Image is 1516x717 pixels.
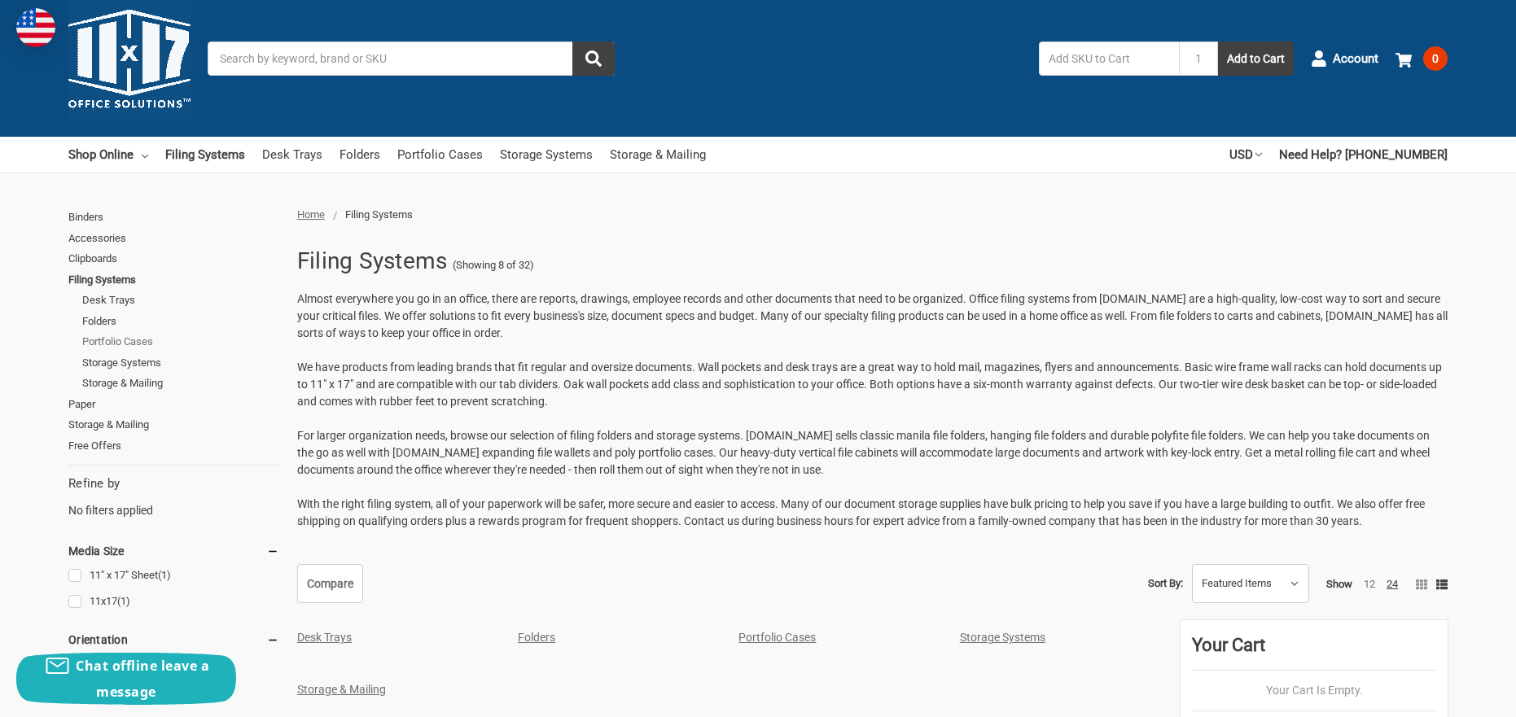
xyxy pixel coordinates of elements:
[1218,42,1294,76] button: Add to Cart
[397,137,483,173] a: Portfolio Cases
[208,42,615,76] input: Search by keyword, brand or SKU
[82,290,279,311] a: Desk Trays
[1387,578,1398,590] a: 24
[1333,50,1378,68] span: Account
[960,631,1045,644] a: Storage Systems
[500,137,593,173] a: Storage Systems
[297,208,325,221] a: Home
[68,414,279,435] a: Storage & Mailing
[68,474,279,493] h5: Refine by
[68,248,279,269] a: Clipboards
[68,435,279,457] a: Free Offers
[1279,137,1448,173] a: Need Help? [PHONE_NUMBER]
[1364,578,1375,590] a: 12
[610,137,706,173] a: Storage & Mailing
[1326,578,1352,590] span: Show
[1148,571,1183,596] label: Sort By:
[165,137,245,173] a: Filing Systems
[297,240,448,282] h1: Filing Systems
[1039,42,1179,76] input: Add SKU to Cart
[68,591,279,613] a: 11x17
[82,311,279,332] a: Folders
[1192,682,1436,699] p: Your Cart Is Empty.
[68,630,279,649] h5: Orientation
[68,137,148,173] a: Shop Online
[297,427,1448,479] p: For larger organization needs, browse our selection of filing folders and storage systems. [DOMAI...
[76,657,209,701] span: Chat offline leave a message
[158,569,171,581] span: (1)
[453,257,534,273] span: (Showing 8 of 32)
[68,269,279,291] a: Filing Systems
[1192,632,1436,671] div: Your Cart
[297,683,386,696] a: Storage & Mailing
[82,373,279,394] a: Storage & Mailing
[68,474,279,518] div: No filters applied
[340,137,380,173] a: Folders
[297,564,363,603] a: Compare
[738,631,816,644] a: Portfolio Cases
[68,394,279,415] a: Paper
[117,595,130,607] span: (1)
[68,565,279,587] a: 11" x 17" Sheet
[16,8,55,47] img: duty and tax information for United States
[262,137,322,173] a: Desk Trays
[68,228,279,249] a: Accessories
[82,352,279,374] a: Storage Systems
[345,208,413,221] span: Filing Systems
[297,359,1448,410] p: We have products from leading brands that fit regular and oversize documents. Wall pockets and de...
[297,496,1448,530] p: With the right filing system, all of your paperwork will be safer, more secure and easier to acce...
[1396,37,1448,80] a: 0
[1311,37,1378,80] a: Account
[1423,46,1448,71] span: 0
[68,541,279,561] h5: Media Size
[1229,137,1262,173] a: USD
[297,631,352,644] a: Desk Trays
[518,631,555,644] a: Folders
[68,207,279,228] a: Binders
[82,331,279,352] a: Portfolio Cases
[297,291,1448,342] p: Almost everywhere you go in an office, there are reports, drawings, employee records and other do...
[16,653,236,705] button: Chat offline leave a message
